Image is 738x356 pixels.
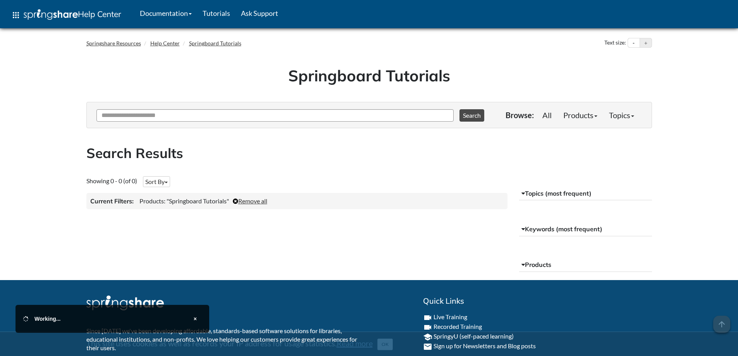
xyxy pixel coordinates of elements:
[134,3,197,23] a: Documentation
[167,197,229,205] span: "Springboard Tutorials"
[603,38,628,48] div: Text size:
[423,332,432,342] i: school
[423,342,432,351] i: email
[6,3,127,27] a: apps Help Center
[713,316,730,333] span: arrow_upward
[86,177,137,184] span: Showing 0 - 0 (of 0)
[143,176,170,187] button: Sort By
[557,107,603,123] a: Products
[189,40,241,46] a: Springboard Tutorials
[434,332,514,340] a: SpringyU (self-paced learning)
[79,338,660,350] div: This site uses cookies as well as records your IP address for usage statistics.
[713,316,730,326] a: arrow_upward
[434,323,482,330] a: Recorded Training
[537,107,557,123] a: All
[150,40,180,46] a: Help Center
[459,109,484,122] button: Search
[86,40,141,46] a: Springshare Resources
[34,316,60,322] span: Working...
[519,258,652,272] button: Products
[86,296,164,310] img: Springshare
[423,313,432,322] i: videocam
[90,197,134,205] h3: Current Filters
[423,323,432,332] i: videocam
[434,342,536,349] a: Sign up for Newsletters and Blog posts
[434,313,467,320] a: Live Training
[519,222,652,236] button: Keywords (most frequent)
[640,38,652,48] button: Increase text size
[189,313,201,325] button: Close
[377,339,393,350] button: Close
[506,110,534,120] p: Browse:
[139,197,165,205] span: Products:
[78,9,121,19] span: Help Center
[236,3,284,23] a: Ask Support
[24,9,78,20] img: Springshare
[423,296,652,306] h2: Quick Links
[197,3,236,23] a: Tutorials
[519,187,652,201] button: Topics (most frequent)
[92,65,646,86] h1: Springboard Tutorials
[337,339,373,348] a: Read more
[11,10,21,20] span: apps
[603,107,640,123] a: Topics
[628,38,640,48] button: Decrease text size
[86,144,652,163] h2: Search Results
[86,327,363,353] p: Since [DATE] we've been developing affordable, standards-based software solutions for libraries, ...
[233,197,267,205] a: Remove all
